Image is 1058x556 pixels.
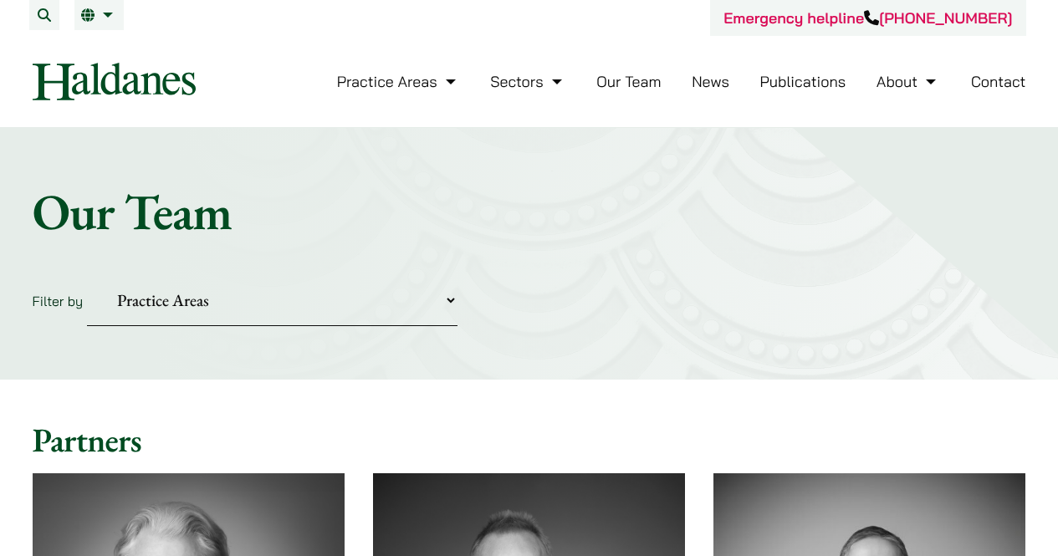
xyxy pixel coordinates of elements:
[877,72,940,91] a: About
[596,72,661,91] a: Our Team
[33,293,84,309] label: Filter by
[490,72,565,91] a: Sectors
[692,72,729,91] a: News
[971,72,1026,91] a: Contact
[33,63,196,100] img: Logo of Haldanes
[760,72,846,91] a: Publications
[33,420,1026,460] h2: Partners
[33,181,1026,242] h1: Our Team
[723,8,1012,28] a: Emergency helpline[PHONE_NUMBER]
[81,8,117,22] a: EN
[337,72,460,91] a: Practice Areas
